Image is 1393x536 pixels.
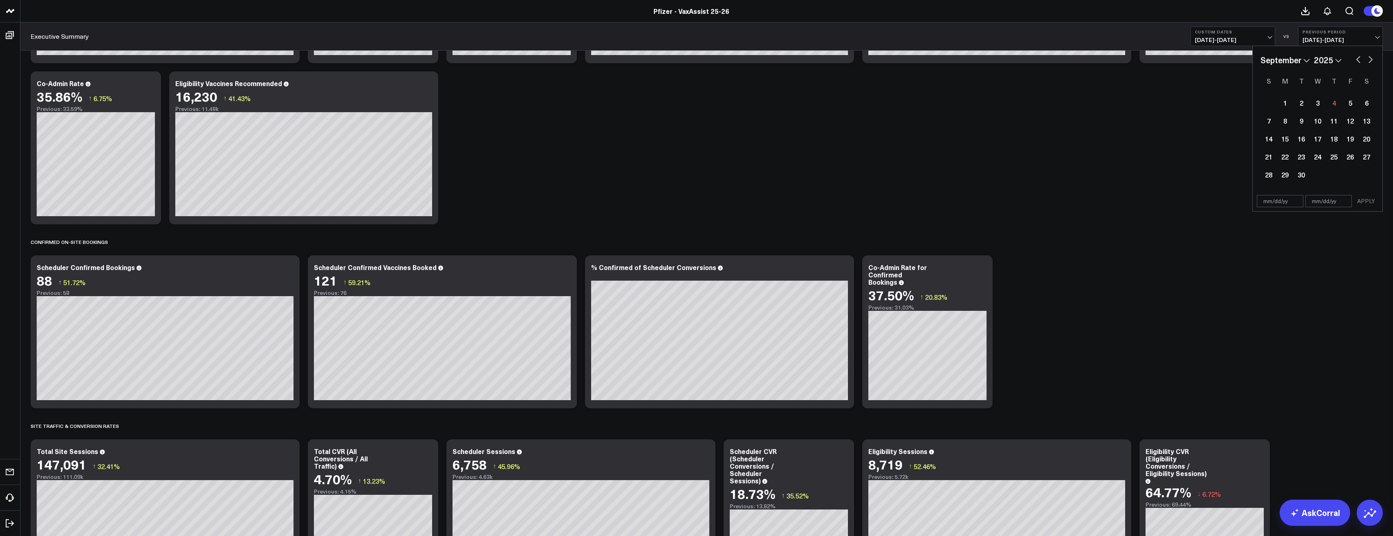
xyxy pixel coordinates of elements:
div: Scheduler Confirmed Bookings [37,263,135,272]
div: 16,230 [175,89,217,104]
span: ↑ [358,476,361,486]
div: Confirmed On-Site Bookings [31,233,108,251]
a: AskCorral [1280,500,1350,526]
div: Thursday [1326,74,1342,87]
b: Custom Dates [1195,29,1271,34]
div: Total CVR (All Conversions / All Traffic) [314,447,368,470]
div: Previous: 5.72k [868,474,1125,480]
span: 6.75% [93,94,112,103]
span: ↑ [223,93,227,104]
span: ↑ [343,277,347,288]
div: Previous: 31.03% [868,304,987,311]
span: ↑ [909,461,912,472]
span: 32.41% [97,462,120,471]
div: Co-Admin Rate for Confirmed Bookings [868,263,927,286]
div: 6,758 [453,457,487,472]
div: Previous: 111.09k [37,474,294,480]
div: Wednesday [1309,74,1326,87]
div: Previous: 4.63k [453,474,709,480]
span: 35.52% [786,491,809,500]
input: mm/dd/yy [1305,195,1352,207]
b: Previous Period [1302,29,1378,34]
div: Scheduler Confirmed Vaccines Booked [314,263,437,272]
span: [DATE] - [DATE] [1302,37,1378,43]
div: Previous: 13.82% [730,503,848,509]
span: ↑ [781,490,785,501]
span: 51.72% [63,278,86,287]
span: 52.46% [914,462,936,471]
span: 13.23% [363,476,385,485]
div: Total Site Sessions [37,447,98,456]
span: 59.21% [348,278,371,287]
div: Eligibility Sessions [868,447,927,456]
span: [DATE] - [DATE] [1195,37,1271,43]
span: ↑ [88,93,92,104]
a: Pfizer - VaxAssist 25-26 [653,7,729,16]
div: Eligibility CVR (Eligibility Conversions / Eligibility Sessions) [1146,447,1207,478]
span: ↑ [58,277,62,288]
div: % Confirmed of Scheduler Conversions [591,263,716,272]
div: Co-Admin Rate [37,79,84,88]
span: ↑ [493,461,496,472]
div: Site Traffic & Conversion Rates [31,416,119,435]
div: Previous: 58 [37,290,294,296]
div: Scheduler CVR (Scheduler Conversions / Scheduler Sessions) [730,447,777,485]
span: 45.96% [498,462,520,471]
div: Saturday [1358,74,1375,87]
div: 35.86% [37,89,82,104]
div: Tuesday [1293,74,1309,87]
div: Previous: 11.48k [175,106,432,112]
div: Monday [1277,74,1293,87]
div: 121 [314,273,337,288]
div: 147,091 [37,457,86,472]
div: Friday [1342,74,1358,87]
span: ↑ [920,292,923,302]
div: Eligibility Vaccines Recommended [175,79,282,88]
div: Previous: 33.59% [37,106,155,112]
div: Previous: 76 [314,290,571,296]
div: 4.70% [314,472,352,486]
div: 64.77% [1146,485,1191,499]
span: 41.43% [228,94,251,103]
span: ↓ [1197,489,1201,499]
div: Previous: 4.15% [314,488,432,495]
span: 6.72% [1202,489,1221,498]
div: 88 [37,273,52,288]
span: 20.83% [925,292,947,301]
div: 37.50% [868,288,914,302]
button: Custom Dates[DATE]-[DATE] [1190,27,1275,46]
div: 18.73% [730,486,775,501]
div: 8,719 [868,457,903,472]
button: Previous Period[DATE]-[DATE] [1298,27,1383,46]
input: mm/dd/yy [1257,195,1303,207]
div: Sunday [1261,74,1277,87]
div: Scheduler Sessions [453,447,515,456]
div: VS [1279,34,1294,39]
span: ↑ [93,461,96,472]
div: Previous: 69.44% [1146,501,1264,508]
button: APPLY [1354,195,1378,207]
a: Executive Summary [31,32,89,41]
